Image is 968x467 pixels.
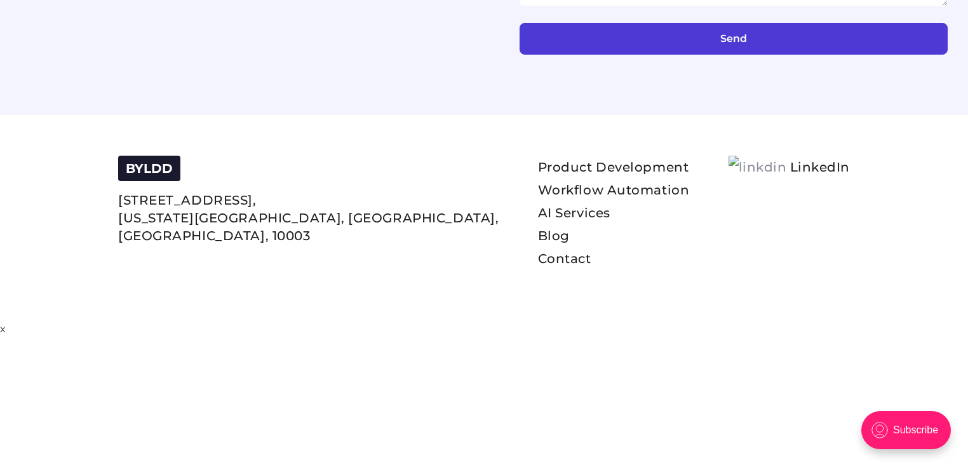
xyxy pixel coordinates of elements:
button: Send [520,23,948,55]
a: Product Development [538,159,689,175]
p: [STREET_ADDRESS], [US_STATE][GEOGRAPHIC_DATA], [GEOGRAPHIC_DATA], [GEOGRAPHIC_DATA], 10003 [118,191,499,245]
a: LinkedIn [729,156,850,179]
a: Blog [538,228,570,243]
img: linkdin [729,156,787,179]
a: Contact [538,251,591,266]
span: BYLDD [126,161,173,176]
a: BYLDD [126,163,173,175]
iframe: portal-trigger [850,405,968,467]
a: AI Services [538,205,610,220]
a: Workflow Automation [538,182,690,198]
